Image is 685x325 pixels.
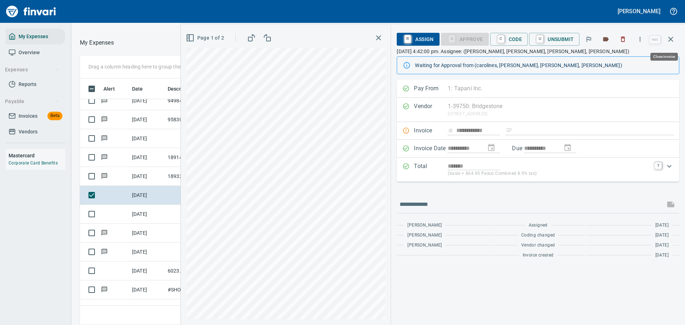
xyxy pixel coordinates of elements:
[101,117,108,122] span: Has messages
[165,110,229,129] td: 95830.352008
[448,170,650,177] p: (basis + $64.95 Pasco Combined 8.9% tax)
[6,108,65,124] a: InvoicesBeta
[19,32,48,41] span: My Expenses
[655,162,662,169] a: T
[168,85,194,93] span: Description
[132,85,143,93] span: Date
[2,95,62,108] button: Payable
[19,80,36,89] span: Reports
[132,85,152,93] span: Date
[655,252,669,259] span: [DATE]
[101,98,108,103] span: Has messages
[407,222,442,229] span: [PERSON_NAME]
[129,91,165,110] td: [DATE]
[101,136,108,141] span: Has messages
[101,249,108,254] span: Has messages
[662,196,679,213] span: This records your message into the invoice and notifies anyone mentioned
[129,280,165,299] td: [DATE]
[101,230,108,235] span: Has messages
[101,174,108,178] span: Has messages
[4,3,58,20] img: Finvari
[655,222,669,229] span: [DATE]
[5,65,59,74] span: Expenses
[165,148,229,167] td: 18914.624025
[129,261,165,280] td: [DATE]
[6,124,65,140] a: Vendors
[184,31,227,45] button: Page 1 of 2
[129,299,165,318] td: [DATE]
[165,280,229,299] td: #SHOP
[598,31,614,47] button: Labels
[5,97,59,106] span: Payable
[129,110,165,129] td: [DATE]
[6,76,65,92] a: Reports
[523,252,554,259] span: Invoice created
[616,6,662,17] button: [PERSON_NAME]
[168,85,204,93] span: Description
[9,161,58,166] a: Corporate Card Benefits
[529,33,579,46] button: UUnsubmit
[129,205,165,224] td: [DATE]
[397,48,679,55] p: [DATE] 4:42:00 pm. Assignee: ([PERSON_NAME], [PERSON_NAME], [PERSON_NAME], [PERSON_NAME])
[529,222,548,229] span: Assigned
[129,224,165,243] td: [DATE]
[407,232,442,239] span: [PERSON_NAME]
[9,152,65,159] h6: Mastercard
[632,31,648,47] button: More
[521,232,555,239] span: Coding changed
[402,33,433,45] span: Assign
[655,242,669,249] span: [DATE]
[129,243,165,261] td: [DATE]
[19,48,40,57] span: Overview
[414,162,448,177] p: Total
[655,232,669,239] span: [DATE]
[650,36,660,44] a: esc
[165,167,229,186] td: 18932.634021
[129,167,165,186] td: [DATE]
[165,261,229,280] td: 6023.FAB
[615,31,631,47] button: Discard
[19,127,37,136] span: Vendors
[101,155,108,159] span: Has messages
[129,148,165,167] td: [DATE]
[103,85,115,93] span: Alert
[397,158,679,182] div: Expand
[537,35,543,43] a: U
[80,39,114,47] p: My Expenses
[490,33,528,46] button: CCode
[103,85,124,93] span: Alert
[521,242,555,249] span: Vendor changed
[535,33,574,45] span: Unsubmit
[187,34,224,42] span: Page 1 of 2
[88,63,193,70] p: Drag a column heading here to group the table
[6,29,65,45] a: My Expenses
[2,63,62,76] button: Expenses
[129,129,165,148] td: [DATE]
[80,39,114,47] nav: breadcrumb
[129,186,165,205] td: [DATE]
[407,242,442,249] span: [PERSON_NAME]
[19,112,37,121] span: Invoices
[441,36,489,42] div: Coding Required
[498,35,504,43] a: C
[165,91,229,110] td: 94984.3530010
[397,33,439,46] button: RAssign
[496,33,522,45] span: Code
[618,7,660,15] h5: [PERSON_NAME]
[101,287,108,292] span: Has messages
[404,35,411,43] a: R
[415,59,673,72] div: Waiting for Approval from (carolines, [PERSON_NAME], [PERSON_NAME], [PERSON_NAME])
[6,45,65,61] a: Overview
[581,31,597,47] button: Flag
[47,112,62,120] span: Beta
